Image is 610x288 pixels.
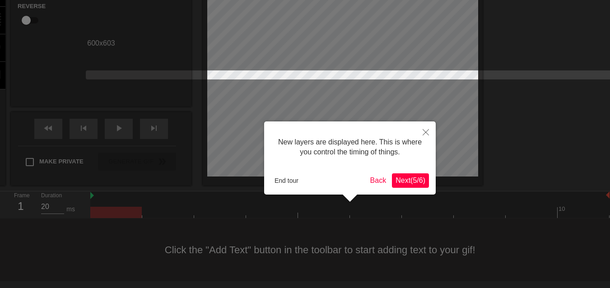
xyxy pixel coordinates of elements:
div: New layers are displayed here. This is where you control the timing of things. [271,128,429,167]
button: Next [392,173,429,188]
span: Next ( 5 / 6 ) [396,177,425,184]
button: Back [367,173,390,188]
button: Close [416,121,436,142]
button: End tour [271,174,302,187]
